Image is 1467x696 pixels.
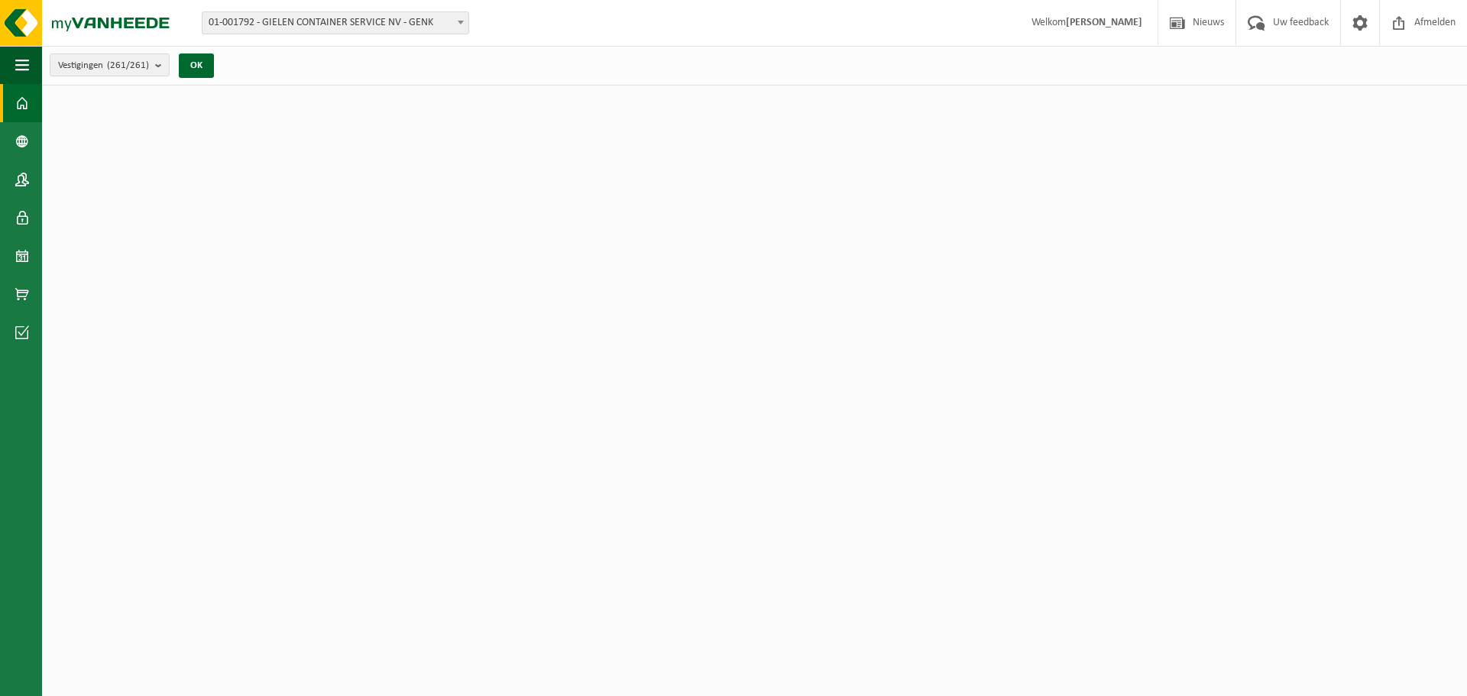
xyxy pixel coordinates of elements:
count: (261/261) [107,60,149,70]
strong: [PERSON_NAME] [1066,17,1142,28]
span: 01-001792 - GIELEN CONTAINER SERVICE NV - GENK [202,12,468,34]
span: Vestigingen [58,54,149,77]
button: Vestigingen(261/261) [50,53,170,76]
button: OK [179,53,214,78]
span: 01-001792 - GIELEN CONTAINER SERVICE NV - GENK [202,11,469,34]
iframe: chat widget [8,662,255,696]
